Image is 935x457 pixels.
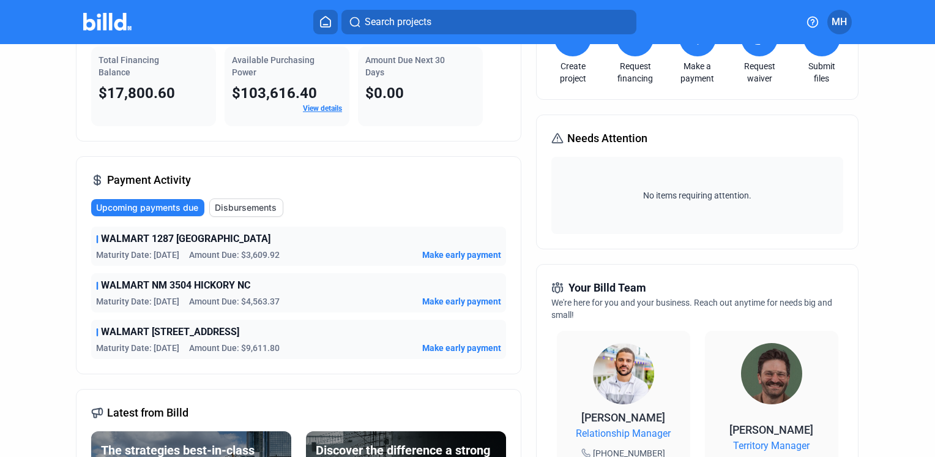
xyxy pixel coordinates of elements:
span: Needs Attention [567,130,647,147]
a: Submit files [800,60,843,85]
span: [PERSON_NAME] [581,411,665,424]
span: Maturity Date: [DATE] [96,295,179,308]
span: Territory Manager [733,439,810,453]
span: WALMART 1287 [GEOGRAPHIC_DATA] [101,232,270,246]
span: Available Purchasing Power [232,55,315,77]
span: Maturity Date: [DATE] [96,249,179,261]
a: Make a payment [676,60,719,85]
span: MH [832,15,847,29]
span: Amount Due: $9,611.80 [189,342,280,354]
button: MH [827,10,852,34]
button: Make early payment [422,342,501,354]
span: $17,800.60 [99,85,175,102]
span: $103,616.40 [232,85,317,102]
span: Payment Activity [107,172,191,189]
span: Search projects [365,15,431,29]
span: $0.00 [365,85,404,102]
button: Disbursements [209,198,283,217]
img: Relationship Manager [593,343,654,404]
a: Request financing [614,60,657,85]
button: Make early payment [422,249,501,261]
span: Amount Due Next 30 Days [365,55,445,77]
span: Amount Due: $3,609.92 [189,249,280,261]
span: [PERSON_NAME] [729,423,813,436]
button: Search projects [341,10,636,34]
span: Your Billd Team [568,279,646,296]
span: WALMART [STREET_ADDRESS] [101,325,239,339]
a: Request waiver [738,60,781,85]
span: No items requiring attention. [556,189,838,202]
span: We're here for you and your business. Reach out anytime for needs big and small! [551,298,832,320]
span: Amount Due: $4,563.37 [189,295,280,308]
button: Make early payment [422,295,501,308]
a: Create project [551,60,594,85]
span: Total Financing Balance [99,55,159,77]
span: Upcoming payments due [96,202,198,214]
img: Billd Company Logo [83,13,132,31]
span: Disbursements [215,202,277,214]
span: WALMART NM 3504 HICKORY NC [101,278,250,293]
span: Relationship Manager [576,426,671,441]
span: Maturity Date: [DATE] [96,342,179,354]
img: Territory Manager [741,343,802,404]
a: View details [303,104,342,113]
button: Upcoming payments due [91,199,204,216]
span: Latest from Billd [107,404,188,421]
